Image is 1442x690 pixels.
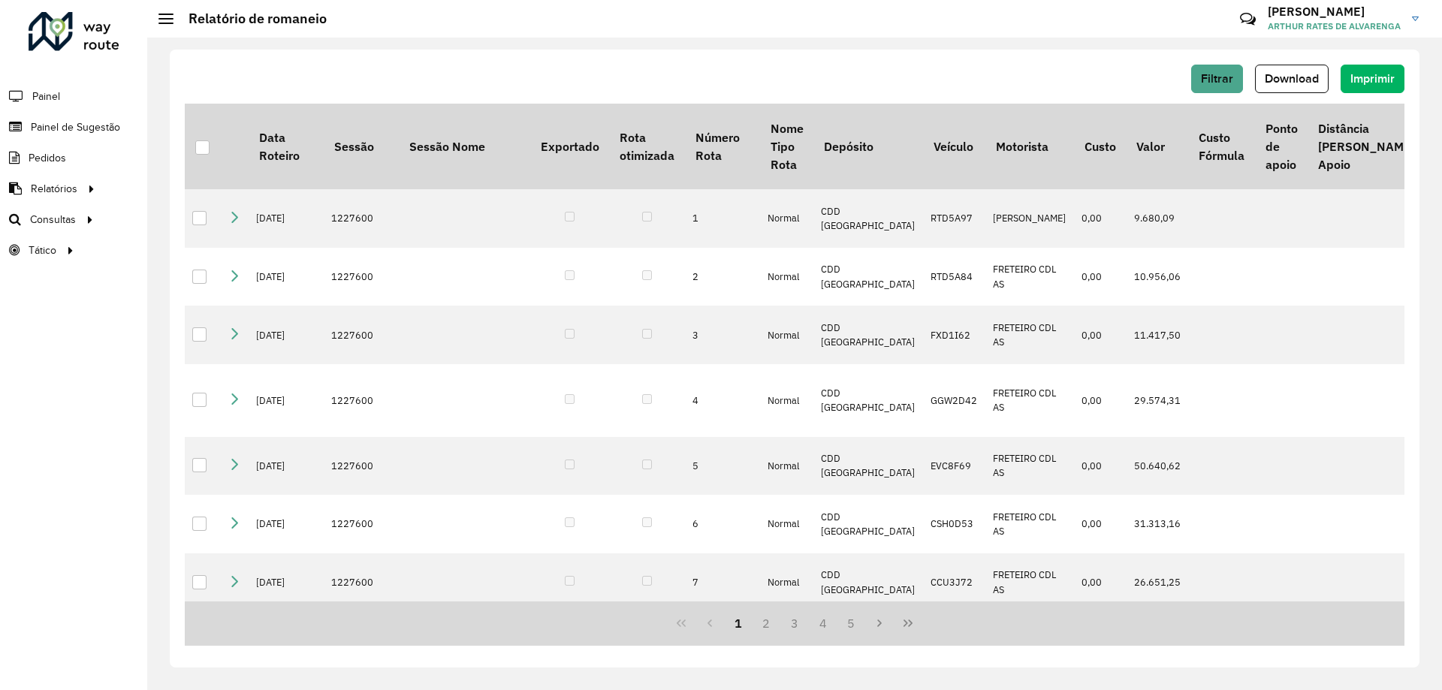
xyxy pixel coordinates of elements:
[760,437,813,496] td: Normal
[813,306,923,364] td: CDD [GEOGRAPHIC_DATA]
[985,104,1074,189] th: Motorista
[1074,437,1126,496] td: 0,00
[249,495,324,553] td: [DATE]
[813,437,923,496] td: CDD [GEOGRAPHIC_DATA]
[760,306,813,364] td: Normal
[1189,104,1255,189] th: Custo Fórmula
[985,364,1074,437] td: FRETEIRO CDL AS
[923,437,985,496] td: EVC8F69
[923,248,985,306] td: RTD5A84
[324,248,399,306] td: 1227600
[752,609,780,637] button: 2
[249,248,324,306] td: [DATE]
[249,104,324,189] th: Data Roteiro
[894,609,922,637] button: Last Page
[173,11,327,27] h2: Relatório de romaneio
[249,364,324,437] td: [DATE]
[923,306,985,364] td: FXD1I62
[324,306,399,364] td: 1227600
[985,248,1074,306] td: FRETEIRO CDL AS
[923,553,985,612] td: CCU3J72
[685,495,760,553] td: 6
[985,189,1074,248] td: [PERSON_NAME]
[780,609,809,637] button: 3
[31,181,77,197] span: Relatórios
[813,364,923,437] td: CDD [GEOGRAPHIC_DATA]
[985,306,1074,364] td: FRETEIRO CDL AS
[813,189,923,248] td: CDD [GEOGRAPHIC_DATA]
[324,189,399,248] td: 1227600
[1127,248,1189,306] td: 10.956,06
[760,553,813,612] td: Normal
[1265,72,1319,85] span: Download
[1350,72,1395,85] span: Imprimir
[609,104,684,189] th: Rota otimizada
[685,248,760,306] td: 2
[1074,495,1126,553] td: 0,00
[724,609,753,637] button: 1
[685,553,760,612] td: 7
[324,495,399,553] td: 1227600
[985,553,1074,612] td: FRETEIRO CDL AS
[249,553,324,612] td: [DATE]
[813,553,923,612] td: CDD [GEOGRAPHIC_DATA]
[1341,65,1404,93] button: Imprimir
[1268,20,1401,33] span: ARTHUR RATES DE ALVARENGA
[923,189,985,248] td: RTD5A97
[249,437,324,496] td: [DATE]
[1074,553,1126,612] td: 0,00
[1191,65,1243,93] button: Filtrar
[1074,306,1126,364] td: 0,00
[685,189,760,248] td: 1
[324,553,399,612] td: 1227600
[1074,364,1126,437] td: 0,00
[1255,65,1329,93] button: Download
[530,104,609,189] th: Exportado
[249,306,324,364] td: [DATE]
[923,104,985,189] th: Veículo
[1232,3,1264,35] a: Contato Rápido
[249,189,324,248] td: [DATE]
[865,609,894,637] button: Next Page
[1060,5,1217,45] div: Críticas? Dúvidas? Elogios? Sugestões? Entre em contato conosco!
[760,189,813,248] td: Normal
[1127,189,1189,248] td: 9.680,09
[29,243,56,258] span: Tático
[685,437,760,496] td: 5
[923,364,985,437] td: GGW2D42
[809,609,837,637] button: 4
[923,495,985,553] td: CSH0D53
[1255,104,1308,189] th: Ponto de apoio
[32,89,60,104] span: Painel
[1074,189,1126,248] td: 0,00
[1127,495,1189,553] td: 31.313,16
[760,248,813,306] td: Normal
[1127,104,1189,189] th: Valor
[813,248,923,306] td: CDD [GEOGRAPHIC_DATA]
[685,306,760,364] td: 3
[399,104,530,189] th: Sessão Nome
[985,495,1074,553] td: FRETEIRO CDL AS
[31,119,120,135] span: Painel de Sugestão
[1127,437,1189,496] td: 50.640,62
[324,437,399,496] td: 1227600
[1201,72,1233,85] span: Filtrar
[1074,248,1126,306] td: 0,00
[837,609,866,637] button: 5
[760,364,813,437] td: Normal
[30,212,76,227] span: Consultas
[685,364,760,437] td: 4
[1074,104,1126,189] th: Custo
[1268,5,1401,19] h3: [PERSON_NAME]
[760,104,813,189] th: Nome Tipo Rota
[1127,364,1189,437] td: 29.574,31
[29,150,66,166] span: Pedidos
[324,364,399,437] td: 1227600
[985,437,1074,496] td: FRETEIRO CDL AS
[760,495,813,553] td: Normal
[324,104,399,189] th: Sessão
[1308,104,1425,189] th: Distância [PERSON_NAME] Apoio
[813,495,923,553] td: CDD [GEOGRAPHIC_DATA]
[1127,553,1189,612] td: 26.651,25
[685,104,760,189] th: Número Rota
